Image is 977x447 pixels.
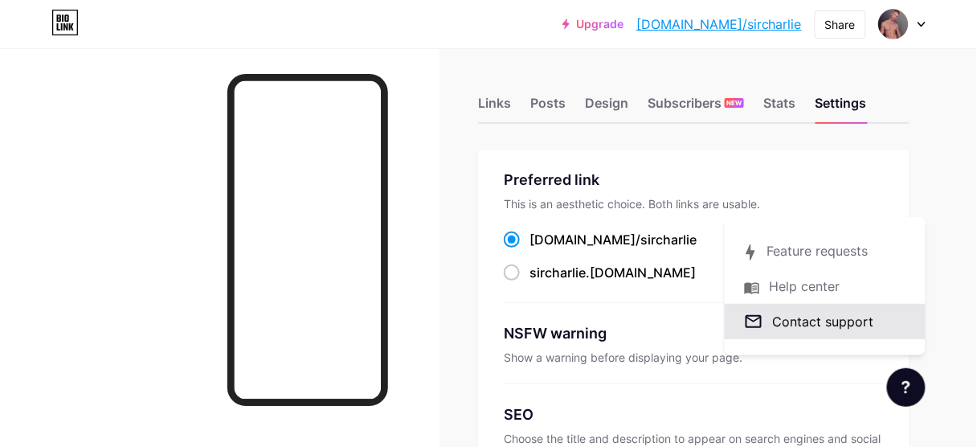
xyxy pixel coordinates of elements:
div: Keywords by Traffic [178,95,271,105]
img: tab_keywords_by_traffic_grey.svg [160,93,173,106]
img: sircharlie [878,9,909,39]
a: [DOMAIN_NAME]/sircharlie [636,14,802,34]
div: [DOMAIN_NAME]/ [529,230,697,249]
div: Stats [763,93,795,122]
a: Upgrade [562,18,623,31]
div: Posts [530,93,566,122]
img: website_grey.svg [26,42,39,55]
span: NEW [727,98,742,108]
div: Subscribers [648,93,744,122]
div: SEO [504,404,884,425]
div: This is an aesthetic choice. Both links are usable. [504,197,884,211]
img: tab_domain_overview_orange.svg [43,93,56,106]
div: Preferred link [504,169,884,191]
div: Show a warning before displaying your page. [504,351,884,364]
span: sircharlie [640,232,697,248]
div: .[DOMAIN_NAME] [529,263,696,282]
div: v 4.0.25 [45,26,79,39]
div: Design [585,93,628,122]
div: Domain: [DOMAIN_NAME] [42,42,177,55]
div: NSFW warning [504,322,832,344]
img: logo_orange.svg [26,26,39,39]
div: Links [478,93,511,122]
div: Settings [815,93,866,122]
div: Domain Overview [61,95,144,105]
span: sircharlie [529,265,586,281]
div: Share [825,16,856,33]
